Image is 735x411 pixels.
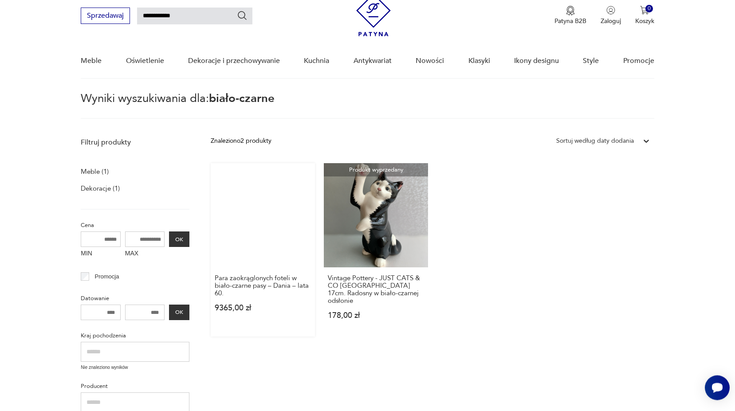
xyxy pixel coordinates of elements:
[169,232,189,247] button: OK
[324,164,428,337] a: Produkt wyprzedanyVintage Pottery - JUST CATS & CO STAFFORDSHIRE 17cm. Radosny w biało-czarnej od...
[81,138,189,148] p: Filtruj produkty
[215,305,311,312] p: 9365,00 zł
[556,137,634,146] div: Sortuj według daty dodania
[237,11,248,21] button: Szukaj
[601,6,621,26] button: Zaloguj
[81,382,189,391] p: Producent
[209,91,275,107] span: biało-czarne
[81,94,654,119] p: Wyniki wyszukiwania dla:
[211,164,315,337] a: Para zaokrąglonych foteli w biało-czarne pasy – Dania – lata 60.Para zaokrąglonych foteli w biało...
[623,44,654,78] a: Promocje
[606,6,615,15] img: Ikonka użytkownika
[304,44,329,78] a: Kuchnia
[125,247,165,262] label: MAX
[126,44,164,78] a: Oświetlenie
[468,44,490,78] a: Klasyki
[705,376,730,400] iframe: Smartsupp widget button
[81,183,120,195] a: Dekoracje (1)
[215,275,311,297] h3: Para zaokrąglonych foteli w biało-czarne pasy – Dania – lata 60.
[81,294,189,304] p: Datowanie
[635,6,654,26] button: 0Koszyk
[601,17,621,26] p: Zaloguj
[554,6,586,26] a: Ikona medaluPatyna B2B
[635,17,654,26] p: Koszyk
[640,6,649,15] img: Ikona koszyka
[81,8,130,24] button: Sprzedawaj
[554,17,586,26] p: Patyna B2B
[95,272,119,282] p: Promocja
[81,247,121,262] label: MIN
[81,331,189,341] p: Kraj pochodzenia
[188,44,280,78] a: Dekoracje i przechowywanie
[645,5,653,13] div: 0
[328,275,424,305] h3: Vintage Pottery - JUST CATS & CO [GEOGRAPHIC_DATA] 17cm. Radosny w biało-czarnej odsłonie
[514,44,559,78] a: Ikony designu
[169,305,189,321] button: OK
[354,44,392,78] a: Antykwariat
[81,364,189,372] p: Nie znaleziono wyników
[583,44,599,78] a: Style
[211,137,271,146] div: Znaleziono 2 produkty
[554,6,586,26] button: Patyna B2B
[81,44,102,78] a: Meble
[81,221,189,231] p: Cena
[81,166,109,178] a: Meble (1)
[81,14,130,20] a: Sprzedawaj
[328,312,424,320] p: 178,00 zł
[416,44,444,78] a: Nowości
[566,6,575,16] img: Ikona medalu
